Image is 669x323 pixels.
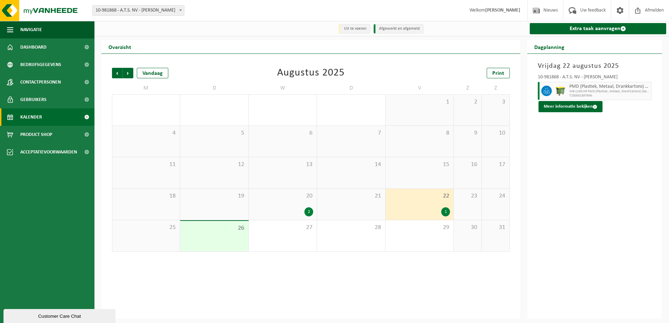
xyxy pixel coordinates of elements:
span: 17 [485,161,506,168]
span: 28 [321,224,381,231]
span: Contactpersonen [20,73,61,91]
span: 3 [485,98,506,106]
span: 24 [485,192,506,200]
h3: Vrijdag 22 augustus 2025 [538,61,652,71]
span: 7 [321,129,381,137]
span: 8 [389,129,450,137]
span: Print [492,71,504,76]
span: 18 [116,192,176,200]
h2: Dagplanning [527,40,571,53]
span: 25 [116,224,176,231]
span: 1 [389,98,450,106]
span: 23 [457,192,478,200]
img: WB-1100-HPE-GN-50 [555,86,566,96]
span: 30 [457,224,478,231]
li: Uit te voeren [339,24,370,34]
div: 1 [441,207,450,216]
div: Vandaag [137,68,168,78]
span: Vorige [112,68,122,78]
span: 13 [252,161,313,168]
span: 21 [321,192,381,200]
a: Extra taak aanvragen [530,23,667,34]
td: W [249,82,317,94]
span: 10 [485,129,506,137]
span: PMD (Plastiek, Metaal, Drankkartons) (bedrijven) [569,84,650,89]
h2: Overzicht [101,40,138,53]
span: WB-1100-HP PMD (Plastiek, Metaal, Drankkartons) (bedrijven) [569,89,650,94]
span: Gebruikers [20,91,47,108]
td: M [112,82,180,94]
div: 2 [304,207,313,216]
iframe: chat widget [3,308,117,323]
div: 10-981868 - A.T.S. NV - [PERSON_NAME] [538,75,652,82]
span: 15 [389,161,450,168]
span: Volgende [123,68,133,78]
span: 2 [457,98,478,106]
span: 19 [184,192,245,200]
span: 14 [321,161,381,168]
span: Bedrijfsgegevens [20,56,61,73]
span: Acceptatievoorwaarden [20,143,77,161]
strong: [PERSON_NAME] [485,8,520,13]
span: Product Shop [20,126,52,143]
span: 16 [457,161,478,168]
td: D [180,82,248,94]
span: 12 [184,161,245,168]
span: 5 [184,129,245,137]
span: 31 [485,224,506,231]
span: 10-981868 - A.T.S. NV - HAMME - HAMME [93,6,184,15]
td: D [317,82,385,94]
span: 20 [252,192,313,200]
span: 6 [252,129,313,137]
span: 26 [184,224,245,232]
span: Dashboard [20,38,47,56]
span: 9 [457,129,478,137]
td: Z [482,82,510,94]
a: Print [487,68,510,78]
button: Meer informatie bekijken [538,101,603,112]
td: V [386,82,454,94]
span: 27 [252,224,313,231]
span: 22 [389,192,450,200]
span: Kalender [20,108,42,126]
li: Afgewerkt en afgemeld [374,24,423,34]
td: Z [454,82,482,94]
span: T250001897846 [569,94,650,98]
span: 10-981868 - A.T.S. NV - HAMME - HAMME [92,5,184,16]
span: 4 [116,129,176,137]
div: Augustus 2025 [277,68,345,78]
span: Navigatie [20,21,42,38]
span: 29 [389,224,450,231]
span: 11 [116,161,176,168]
